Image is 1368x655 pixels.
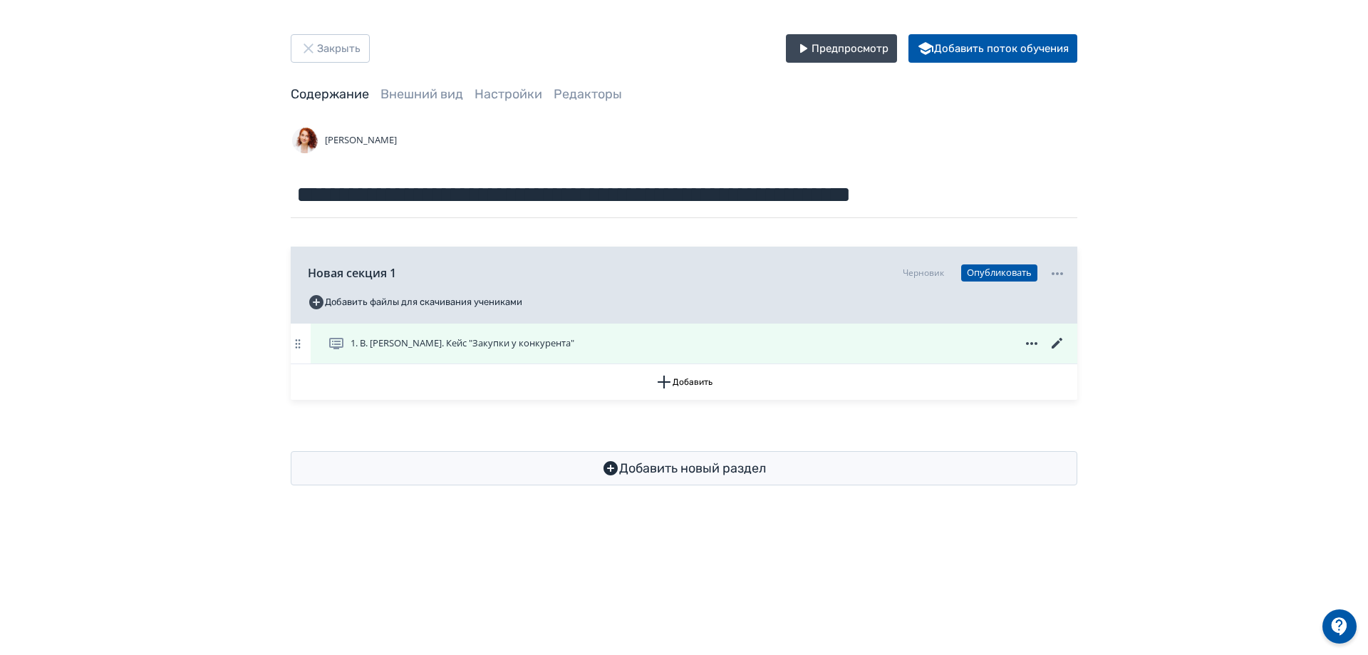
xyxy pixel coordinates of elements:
[291,364,1077,400] button: Добавить
[308,264,396,282] span: Новая секция 1
[291,324,1077,364] div: 1. В. [PERSON_NAME]. Кейс "Закупки у конкурента"
[351,336,574,351] span: 1. В. Нечепуренко. Кейс "Закупки у конкурента"
[325,133,397,148] span: [PERSON_NAME]
[475,86,542,102] a: Настройки
[308,291,522,314] button: Добавить файлы для скачивания учениками
[786,34,897,63] button: Предпросмотр
[291,86,369,102] a: Содержание
[291,126,319,155] img: Avatar
[554,86,622,102] a: Редакторы
[961,264,1037,282] button: Опубликовать
[291,451,1077,485] button: Добавить новый раздел
[291,34,370,63] button: Закрыть
[903,267,944,279] div: Черновик
[908,34,1077,63] button: Добавить поток обучения
[380,86,463,102] a: Внешний вид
